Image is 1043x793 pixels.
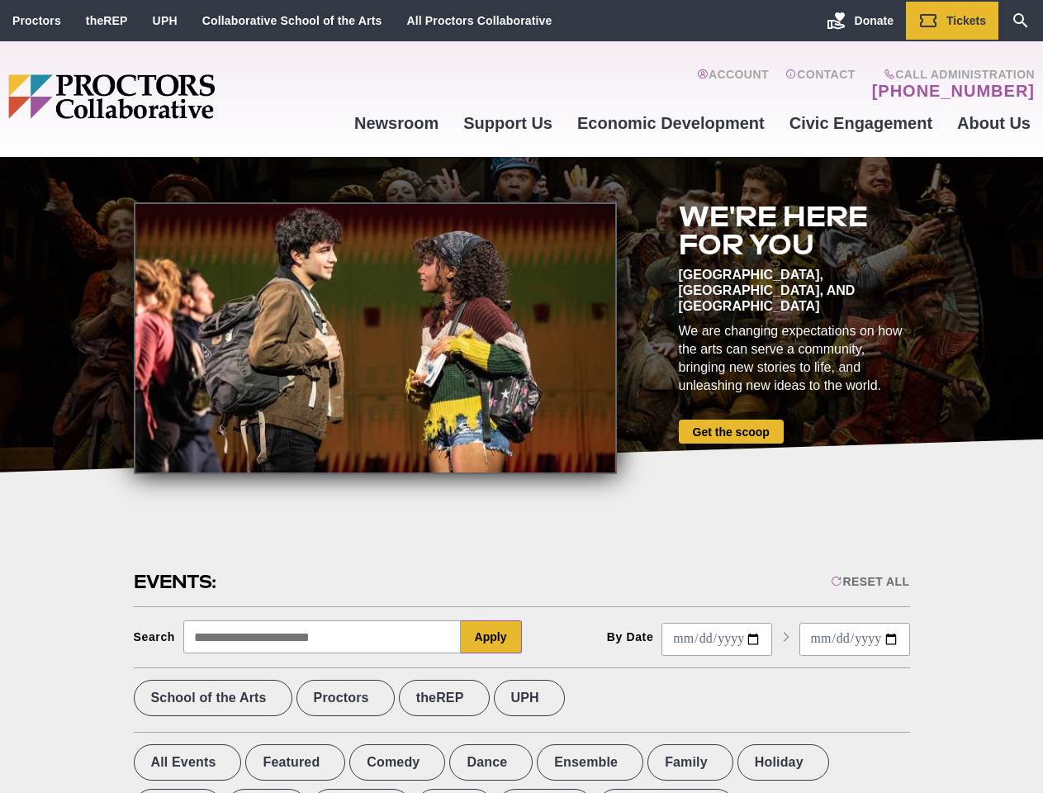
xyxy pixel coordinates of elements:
label: theREP [399,680,490,716]
div: By Date [607,630,654,643]
a: Proctors [12,14,61,27]
span: Donate [855,14,894,27]
label: Dance [449,744,533,781]
a: All Proctors Collaborative [406,14,552,27]
label: Featured [245,744,345,781]
div: Reset All [831,575,909,588]
a: [PHONE_NUMBER] [872,81,1035,101]
a: Civic Engagement [777,101,945,145]
label: Comedy [349,744,445,781]
h2: Events: [134,569,219,595]
label: Holiday [737,744,829,781]
a: Get the scoop [679,420,784,444]
div: We are changing expectations on how the arts can serve a community, bringing new stories to life,... [679,322,910,395]
a: theREP [86,14,128,27]
button: Apply [461,620,522,653]
h2: We're here for you [679,202,910,259]
label: Ensemble [537,744,643,781]
span: Call Administration [867,68,1035,81]
a: About Us [945,101,1043,145]
label: Proctors [296,680,395,716]
label: UPH [494,680,565,716]
a: Economic Development [565,101,777,145]
a: Contact [785,68,856,101]
a: Support Us [451,101,565,145]
a: Newsroom [342,101,451,145]
img: Proctors logo [8,74,342,119]
a: Donate [814,2,906,40]
a: Collaborative School of the Arts [202,14,382,27]
a: Tickets [906,2,998,40]
div: Search [134,630,176,643]
a: UPH [153,14,178,27]
a: Account [697,68,769,101]
label: All Events [134,744,242,781]
label: Family [647,744,733,781]
label: School of the Arts [134,680,292,716]
a: Search [998,2,1043,40]
div: [GEOGRAPHIC_DATA], [GEOGRAPHIC_DATA], and [GEOGRAPHIC_DATA] [679,267,910,314]
span: Tickets [946,14,986,27]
